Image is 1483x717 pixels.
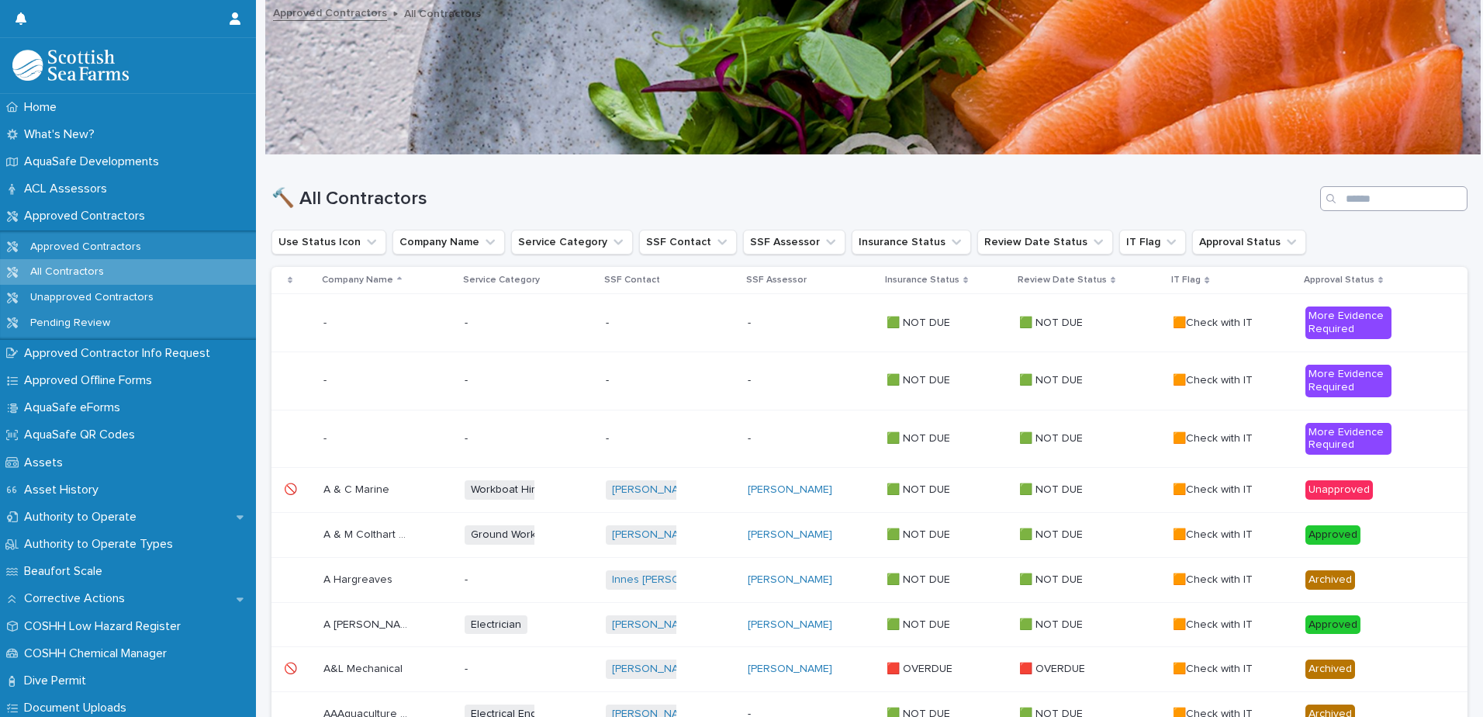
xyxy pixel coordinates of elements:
[465,317,551,330] p: -
[1305,615,1360,635] div: Approved
[18,209,157,223] p: Approved Contractors
[323,615,413,632] p: A MacKinnon Electrical Contracting
[1192,230,1306,255] button: Approval Status
[1173,313,1256,330] p: 🟧Check with IT
[606,374,692,387] p: -
[18,182,119,196] p: ACL Assessors
[887,313,953,330] p: 🟩 NOT DUE
[271,352,1467,410] tr: -- ---🟩 NOT DUE🟩 NOT DUE 🟩 NOT DUE🟩 NOT DUE 🟧Check with IT🟧Check with IT More Evidence Required
[748,663,832,676] a: [PERSON_NAME]
[748,618,832,632] a: [PERSON_NAME]
[1019,313,1086,330] p: 🟩 NOT DUE
[18,510,149,525] p: Authority to Operate
[612,483,697,497] a: [PERSON_NAME]
[604,272,660,289] p: SSF Contact
[1019,480,1086,497] p: 🟩 NOT DUE
[273,3,387,21] a: Approved Contractors
[18,346,223,361] p: Approved Contractor Info Request
[1019,429,1086,445] p: 🟩 NOT DUE
[1119,230,1186,255] button: IT Flag
[271,647,1467,692] tr: 🚫🚫 A&L MechanicalA&L Mechanical -[PERSON_NAME] [PERSON_NAME] 🟥 OVERDUE🟥 OVERDUE 🟥 OVERDUE🟥 OVERDU...
[748,317,834,330] p: -
[323,525,413,542] p: A & M Colthart Ltd
[887,660,956,676] p: 🟥 OVERDUE
[1305,660,1355,679] div: Archived
[887,371,953,387] p: 🟩 NOT DUE
[885,272,959,289] p: Insurance Status
[1173,660,1256,676] p: 🟧Check with IT
[18,646,179,661] p: COSHH Chemical Manager
[1305,307,1391,339] div: More Evidence Required
[1320,186,1467,211] div: Search
[271,602,1467,647] tr: A [PERSON_NAME] Electrical ContractingA [PERSON_NAME] Electrical Contracting Electrician[PERSON_N...
[465,615,527,635] span: Electrician
[1171,272,1201,289] p: IT Flag
[1305,365,1391,397] div: More Evidence Required
[639,230,737,255] button: SSF Contact
[1173,570,1256,587] p: 🟧Check with IT
[748,483,832,497] a: [PERSON_NAME]
[323,660,406,676] p: A&L Mechanical
[977,230,1113,255] button: Review Date Status
[1305,423,1391,455] div: More Evidence Required
[1305,525,1360,545] div: Approved
[743,230,845,255] button: SSF Assessor
[12,50,129,81] img: bPIBxiqnSb2ggTQWdOVV
[612,528,697,542] a: [PERSON_NAME]
[18,154,171,169] p: AquaSafe Developments
[746,272,807,289] p: SSF Assessor
[612,618,697,632] a: [PERSON_NAME]
[465,573,551,587] p: -
[18,483,111,497] p: Asset History
[271,294,1467,352] tr: -- ---🟩 NOT DUE🟩 NOT DUE 🟩 NOT DUE🟩 NOT DUE 🟧Check with IT🟧Check with IT More Evidence Required
[323,480,392,497] p: A & C Marine
[18,619,193,634] p: COSHH Low Hazard Register
[887,525,953,542] p: 🟩 NOT DUE
[284,480,300,497] p: 🚫
[1018,272,1107,289] p: Review Date Status
[1305,570,1355,590] div: Archived
[18,564,115,579] p: Beaufort Scale
[465,480,548,500] span: Workboat Hire
[271,188,1314,210] h1: 🔨 All Contractors
[852,230,971,255] button: Insurance Status
[271,468,1467,513] tr: 🚫🚫 A & C MarineA & C Marine Workboat Hire[PERSON_NAME] [PERSON_NAME] 🟩 NOT DUE🟩 NOT DUE 🟩 NOT DUE...
[1305,480,1373,500] div: Unapproved
[18,428,147,442] p: AquaSafe QR Codes
[1173,371,1256,387] p: 🟧Check with IT
[323,313,330,330] p: -
[1173,480,1256,497] p: 🟧Check with IT
[18,455,75,470] p: Assets
[322,272,393,289] p: Company Name
[271,557,1467,602] tr: A HargreavesA Hargreaves -Innes [PERSON_NAME] [PERSON_NAME] 🟩 NOT DUE🟩 NOT DUE 🟩 NOT DUE🟩 NOT DUE...
[465,525,542,545] span: Ground Work
[1173,615,1256,632] p: 🟧Check with IT
[465,432,551,445] p: -
[1019,570,1086,587] p: 🟩 NOT DUE
[612,573,727,587] a: Innes [PERSON_NAME]
[271,410,1467,468] tr: -- ---🟩 NOT DUE🟩 NOT DUE 🟩 NOT DUE🟩 NOT DUE 🟧Check with IT🟧Check with IT More Evidence Required
[1019,660,1088,676] p: 🟥 OVERDUE
[18,674,99,688] p: Dive Permit
[284,660,300,676] p: 🚫
[18,317,123,330] p: Pending Review
[606,432,692,445] p: -
[887,429,953,445] p: 🟩 NOT DUE
[1173,429,1256,445] p: 🟧Check with IT
[18,291,166,304] p: Unapproved Contractors
[887,480,953,497] p: 🟩 NOT DUE
[392,230,505,255] button: Company Name
[465,663,551,676] p: -
[887,570,953,587] p: 🟩 NOT DUE
[1019,371,1086,387] p: 🟩 NOT DUE
[323,371,330,387] p: -
[612,663,697,676] a: [PERSON_NAME]
[404,4,481,21] p: All Contractors
[1173,525,1256,542] p: 🟧Check with IT
[18,373,164,388] p: Approved Offline Forms
[18,400,133,415] p: AquaSafe eForms
[323,429,330,445] p: -
[511,230,633,255] button: Service Category
[1019,525,1086,542] p: 🟩 NOT DUE
[18,591,137,606] p: Corrective Actions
